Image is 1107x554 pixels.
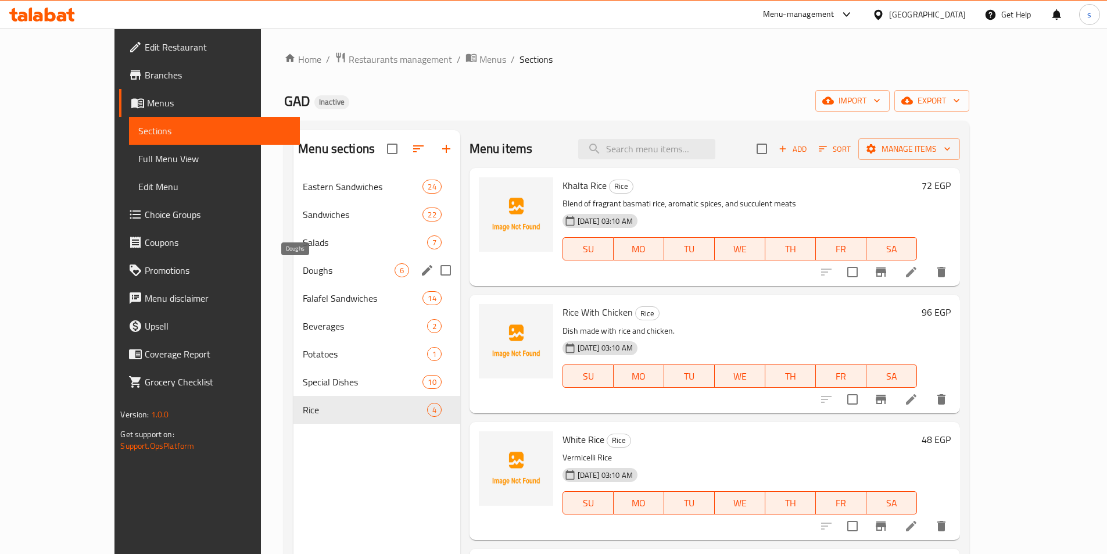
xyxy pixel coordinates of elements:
span: Add item [774,140,811,158]
span: Select to update [840,260,865,284]
div: items [427,319,442,333]
span: Beverages [303,319,427,333]
span: SA [871,495,912,512]
a: Choice Groups [119,201,299,228]
a: Support.OpsPlatform [120,438,194,453]
button: Add [774,140,811,158]
button: MO [614,491,664,514]
button: delete [927,258,955,286]
span: Special Dishes [303,375,422,389]
a: Coverage Report [119,340,299,368]
button: SA [866,491,917,514]
button: MO [614,364,664,388]
span: TU [669,241,710,258]
span: MO [618,495,660,512]
nav: Menu sections [293,168,460,428]
span: Sandwiches [303,208,422,221]
span: Version: [120,407,149,422]
input: search [578,139,715,159]
a: Menu disclaimer [119,284,299,312]
div: items [395,263,409,277]
p: Dish made with rice and chicken. [563,324,917,338]
button: MO [614,237,664,260]
a: Coupons [119,228,299,256]
span: Coverage Report [145,347,290,361]
div: items [427,347,442,361]
div: items [422,180,441,194]
span: Promotions [145,263,290,277]
span: Rice [303,403,427,417]
button: SU [563,364,614,388]
span: Menu disclaimer [145,291,290,305]
div: Falafel Sandwiches14 [293,284,460,312]
img: White Rice [479,431,553,506]
span: Potatoes [303,347,427,361]
span: s [1087,8,1091,21]
h6: 72 EGP [922,177,951,194]
button: delete [927,385,955,413]
button: TH [765,364,816,388]
button: SU [563,491,614,514]
span: FR [821,368,862,385]
span: MO [618,368,660,385]
a: Edit Menu [129,173,299,201]
button: TU [664,491,715,514]
button: Branch-specific-item [867,512,895,540]
span: Grocery Checklist [145,375,290,389]
button: Branch-specific-item [867,258,895,286]
span: Choice Groups [145,208,290,221]
span: [DATE] 03:10 AM [573,470,637,481]
span: Sections [138,124,290,138]
button: import [815,90,890,112]
span: Doughs [303,263,394,277]
h6: 96 EGP [922,304,951,320]
div: Menu-management [763,8,834,22]
a: Home [284,52,321,66]
div: Eastern Sandwiches24 [293,173,460,201]
img: Khalta Rice [479,177,553,252]
span: Select section [750,137,774,161]
div: Inactive [314,95,349,109]
button: FR [816,364,866,388]
span: Sort items [811,140,858,158]
a: Full Menu View [129,145,299,173]
span: Rice With Chicken [563,303,633,321]
div: Sandwiches22 [293,201,460,228]
span: Rice [607,434,630,447]
span: TU [669,368,710,385]
div: Rice [609,180,633,194]
div: items [422,208,441,221]
span: 10 [423,377,440,388]
span: export [904,94,960,108]
button: Manage items [858,138,960,160]
div: items [422,291,441,305]
button: WE [715,237,765,260]
span: Branches [145,68,290,82]
span: WE [719,241,761,258]
span: SU [568,241,609,258]
li: / [326,52,330,66]
span: 14 [423,293,440,304]
span: Edit Menu [138,180,290,194]
span: WE [719,368,761,385]
span: Eastern Sandwiches [303,180,422,194]
div: items [427,235,442,249]
span: SU [568,495,609,512]
div: items [427,403,442,417]
span: Upsell [145,319,290,333]
span: Menus [147,96,290,110]
div: Beverages2 [293,312,460,340]
button: FR [816,491,866,514]
li: / [511,52,515,66]
span: FR [821,495,862,512]
button: Sort [816,140,854,158]
span: Full Menu View [138,152,290,166]
span: TH [770,368,811,385]
button: TH [765,491,816,514]
span: import [825,94,880,108]
a: Menus [465,52,506,67]
span: Sort [819,142,851,156]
